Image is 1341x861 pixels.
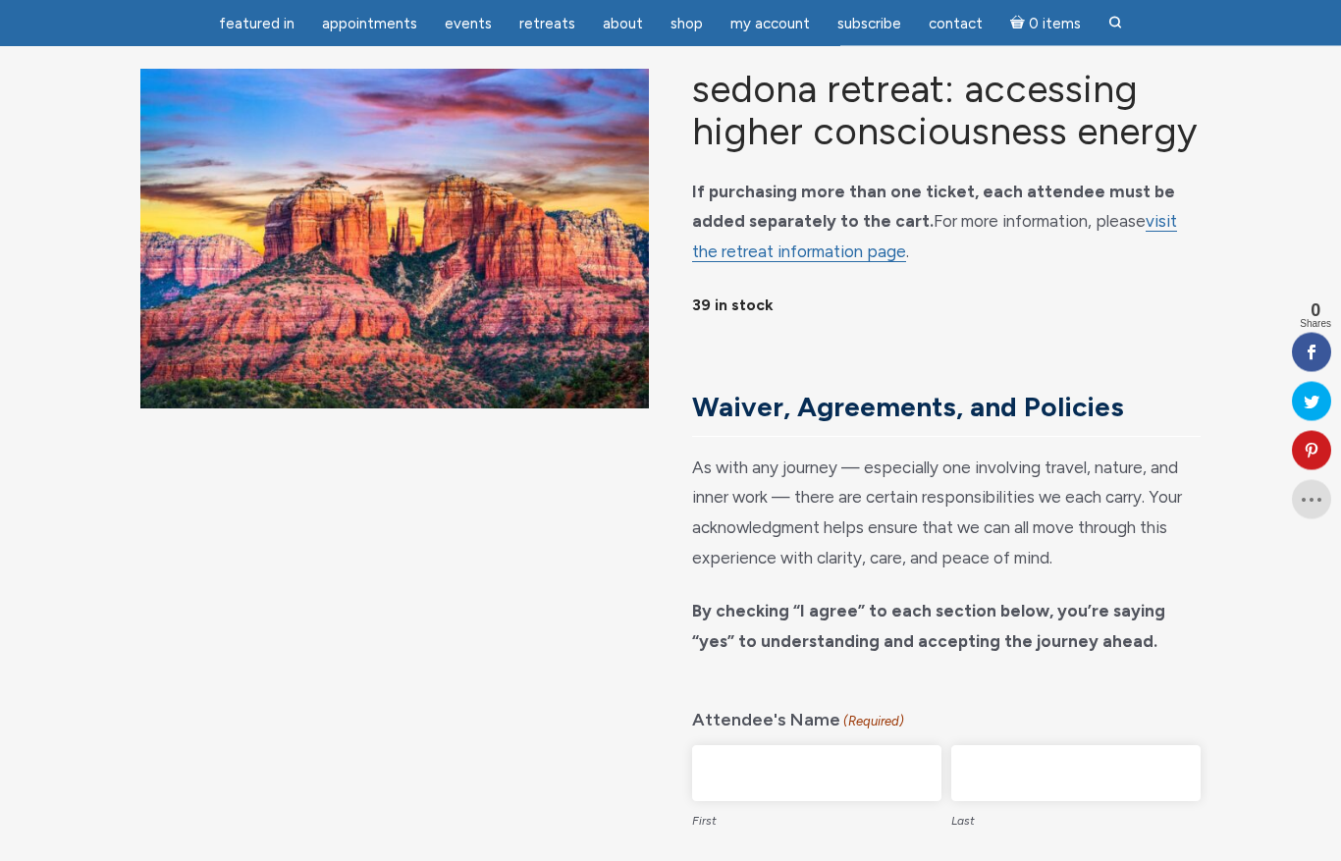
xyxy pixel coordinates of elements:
a: Appointments [310,5,429,43]
label: First [692,802,941,837]
p: 39 in stock [692,292,1201,322]
a: Shop [659,5,715,43]
legend: Attendee's Name [692,696,1201,738]
span: Shares [1300,319,1331,329]
img: Sedona Retreat: Accessing Higher Consciousness Energy [140,70,649,409]
strong: If purchasing more than one ticket, each attendee must be added separately to the cart. [692,183,1175,233]
span: About [603,15,643,32]
h3: Waiver, Agreements, and Policies [692,392,1185,425]
a: Events [433,5,504,43]
span: (Required) [841,708,904,738]
p: For more information, please . [692,178,1201,268]
i: Cart [1010,15,1029,32]
a: Subscribe [826,5,913,43]
span: My Account [730,15,810,32]
label: Last [951,802,1201,837]
b: By checking “I agree” to each section below, you’re saying “yes” to understanding and accepting t... [692,602,1165,652]
a: Contact [917,5,994,43]
a: My Account [719,5,822,43]
span: Appointments [322,15,417,32]
span: Retreats [519,15,575,32]
span: 0 items [1029,17,1081,31]
a: Retreats [508,5,587,43]
span: 0 [1300,301,1331,319]
span: Subscribe [837,15,901,32]
a: featured in [207,5,306,43]
p: As with any journey — especially one involving travel, nature, and inner work — there are certain... [692,454,1201,573]
h1: Sedona Retreat: Accessing Higher Consciousness Energy [692,70,1201,154]
span: featured in [219,15,295,32]
a: Cart0 items [998,3,1093,43]
span: Events [445,15,492,32]
span: Shop [670,15,703,32]
a: About [591,5,655,43]
span: Contact [929,15,983,32]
